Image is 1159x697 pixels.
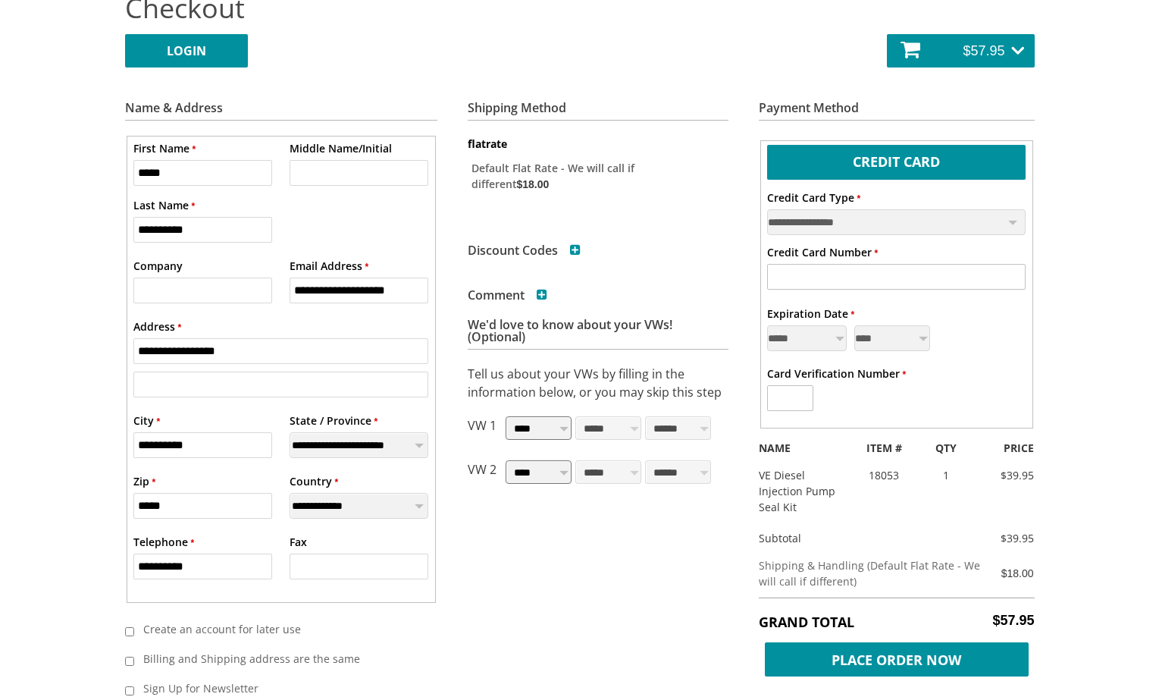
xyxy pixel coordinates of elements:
[971,467,1046,483] div: $39.95
[759,550,994,598] td: Shipping & Handling (Default Flat Rate - We will call if different)
[963,43,1004,58] span: $57.95
[133,534,194,550] label: Telephone
[986,530,1034,546] div: $39.95
[290,258,368,274] label: Email Address
[133,413,160,429] label: City
[133,319,181,334] label: Address
[468,319,728,350] h3: We'd love to know about your VWs! (Optional)
[468,102,728,121] h3: Shipping Method
[971,440,1046,456] div: PRICE
[290,534,307,550] label: Fax
[468,137,728,152] dt: flatrate
[747,440,847,456] div: NAME
[468,289,547,301] h3: Comment
[847,440,922,456] div: ITEM #
[847,467,922,483] div: 18053
[767,145,1026,176] label: Credit Card
[765,642,1029,677] span: Place Order Now
[468,155,698,195] label: Default Flat Rate - We will call if different
[767,244,878,260] label: Credit Card Number
[468,460,496,489] p: VW 2
[767,190,860,206] label: Credit Card Type
[921,467,971,483] div: 1
[992,613,1034,629] span: $57.95
[134,646,416,671] label: Billing and Shipping address are the same
[759,639,1035,673] button: Place Order Now
[747,467,847,515] div: VE Diesel Injection Pump Seal Kit
[133,473,155,489] label: Zip
[921,440,971,456] div: QTY
[517,178,550,190] span: $18.00
[468,365,728,401] p: Tell us about your VWs by filling in the information below, or you may skip this step
[290,140,392,156] label: Middle Name/Initial
[133,140,196,156] label: First Name
[468,244,581,256] h3: Discount Codes
[125,34,248,68] a: LOGIN
[125,102,437,121] h3: Name & Address
[1001,567,1034,579] span: $18.00
[759,102,1035,121] h3: Payment Method
[468,416,496,445] p: VW 1
[759,613,1035,631] h5: Grand Total
[290,473,338,489] label: Country
[767,306,854,322] label: Expiration Date
[134,617,416,642] label: Create an account for later use
[747,530,987,546] div: Subtotal
[133,258,183,274] label: Company
[133,197,195,213] label: Last Name
[767,366,906,381] label: Card Verification Number
[290,413,377,429] label: State / Province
